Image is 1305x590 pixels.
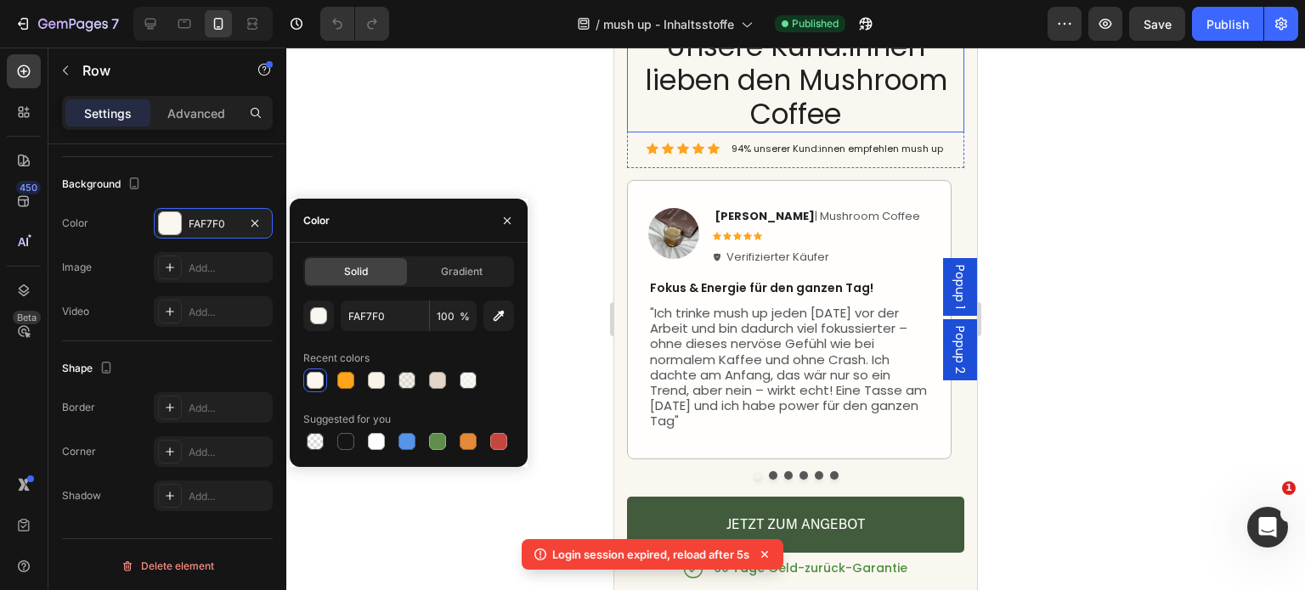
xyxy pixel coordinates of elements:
button: Publish [1192,7,1263,41]
span: mush up - Inhaltsstoffe [603,15,734,33]
img: UGC_3.jpg [34,160,85,211]
p: Advanced [167,104,225,122]
p: Row [82,60,227,81]
div: Shape [62,357,116,380]
div: Corner [62,444,96,459]
a: JETZT ZUM ANGEBOT [13,449,350,505]
p: 7 [111,14,119,34]
span: Published [792,16,839,31]
p: 94% unserer Kund:innen empfehlen mush up [117,95,329,107]
input: Eg: FFFFFF [341,301,429,331]
div: Recent colors [303,351,370,366]
span: 1 [1282,481,1296,495]
div: Color [303,213,330,228]
span: Gradient [441,264,483,279]
div: Publish [1206,15,1249,33]
button: Dot [185,424,194,432]
button: Dot [139,424,148,432]
span: Solid [344,264,368,279]
p: JETZT ZUM ANGEBOT [112,468,251,486]
button: Dot [170,424,178,432]
span: / [596,15,600,33]
div: Image [62,260,92,275]
div: Add... [189,489,268,504]
div: Delete element [121,556,214,576]
button: Save [1129,7,1185,41]
div: Border [62,400,95,415]
div: FAF7F0 [189,216,238,232]
div: Add... [189,401,268,416]
div: Suggested for you [303,412,391,427]
p: | Mushroom Coffee [100,162,306,177]
span: Save [1144,17,1172,31]
div: Add... [189,445,268,460]
div: 450 [16,181,41,194]
iframe: Design area [614,48,977,590]
div: Video [62,304,89,319]
button: Dot [201,424,209,432]
button: Dot [155,424,163,432]
iframe: Intercom live chat [1247,507,1288,548]
span: % [460,309,470,324]
div: Beta [13,311,41,324]
button: Dot [216,424,224,432]
p: Fokus & Energie für den ganzen Tag! [36,233,314,248]
p: Verifizierter Käufer [112,201,215,218]
div: Add... [189,261,268,276]
div: Undo/Redo [320,7,389,41]
span: "Ich trinke mush up jeden [DATE] vor der Arbeit und bin dadurch viel fokussierter – ohne dieses n... [36,256,313,382]
p: Settings [84,104,132,122]
div: Shadow [62,488,101,503]
button: 7 [7,7,127,41]
p: 60 Tage Geld-zurück-Garantie [99,512,293,530]
div: Add... [189,305,268,320]
button: Delete element [62,553,273,580]
strong: [PERSON_NAME] [100,160,201,177]
div: Color [62,216,88,231]
p: Login session expired, reload after 5s [552,546,749,563]
div: Background [62,173,144,196]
